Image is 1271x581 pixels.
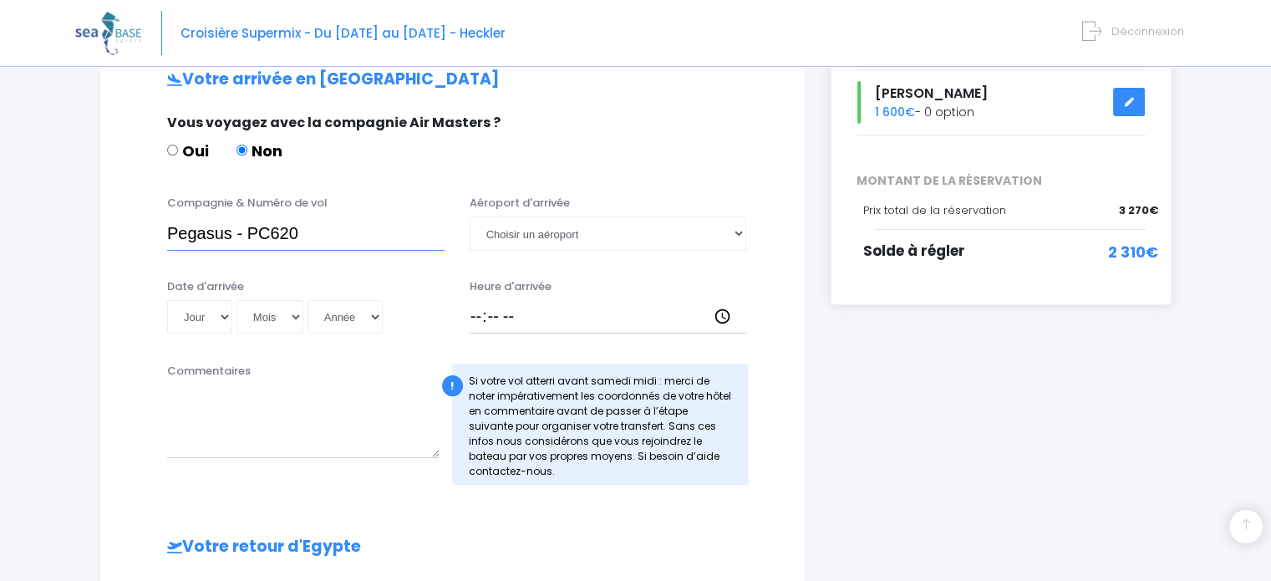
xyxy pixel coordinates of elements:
[452,364,750,485] div: Si votre vol atterri avant samedi midi : merci de noter impérativement les coordonnés de votre hô...
[844,81,1158,124] div: - 0 option
[134,538,771,557] h2: Votre retour d'Egypte
[844,172,1158,190] span: MONTANT DE LA RÉSERVATION
[167,363,251,380] label: Commentaires
[180,24,506,42] span: Croisière Supermix - Du [DATE] au [DATE] - Heckler
[863,202,1006,218] span: Prix total de la réservation
[167,145,178,155] input: Oui
[470,278,552,295] label: Heure d'arrivée
[1108,241,1158,263] span: 2 310€
[1119,202,1158,219] span: 3 270€
[875,84,988,103] span: [PERSON_NAME]
[167,113,501,132] span: Vous voyagez avec la compagnie Air Masters ?
[236,140,282,162] label: Non
[442,375,463,396] div: !
[1111,23,1184,39] span: Déconnexion
[167,195,328,212] label: Compagnie & Numéro de vol
[167,278,244,295] label: Date d'arrivée
[134,70,771,89] h2: Votre arrivée en [GEOGRAPHIC_DATA]
[470,195,570,212] label: Aéroport d'arrivée
[863,241,965,261] span: Solde à régler
[875,104,915,120] span: 1 600€
[167,140,209,162] label: Oui
[236,145,247,155] input: Non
